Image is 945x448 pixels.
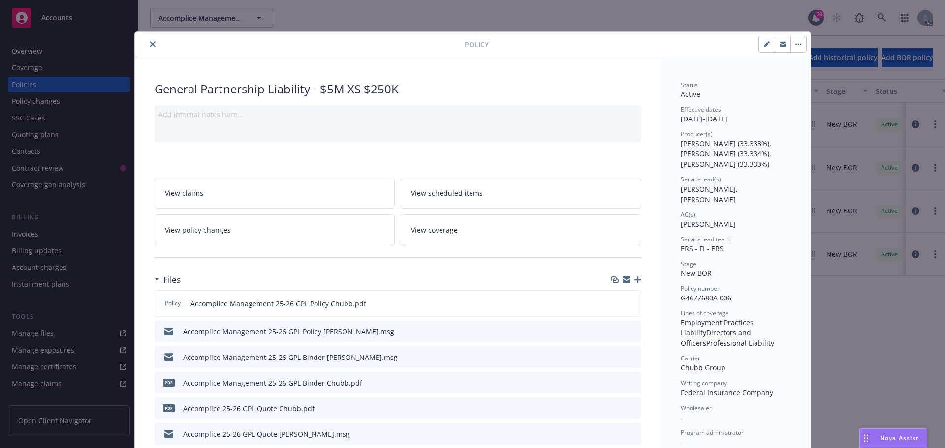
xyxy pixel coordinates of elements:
[613,403,621,414] button: download file
[681,428,744,437] span: Program administrator
[681,379,727,387] span: Writing company
[411,188,483,198] span: View scheduled items
[681,328,753,348] span: Directors and Officers
[629,327,637,337] button: preview file
[165,188,203,198] span: View claims
[190,299,366,309] span: Accomplice Management 25-26 GPL Policy Chubb.pdf
[681,219,736,229] span: [PERSON_NAME]
[880,434,919,442] span: Nova Assist
[681,318,756,337] span: Employment Practices Liability
[183,327,394,337] div: Accomplice Management 25-26 GPL Policy [PERSON_NAME].msg
[465,39,489,50] span: Policy
[681,260,696,268] span: Stage
[163,273,181,286] h3: Files
[163,299,183,308] span: Policy
[681,293,731,302] span: G4677680A 006
[183,352,398,362] div: Accomplice Management 25-26 GPL Binder [PERSON_NAME].msg
[681,404,712,412] span: Wholesaler
[681,413,683,422] span: -
[681,284,720,293] span: Policy number
[681,90,700,99] span: Active
[681,130,713,138] span: Producer(s)
[612,299,620,309] button: download file
[681,139,773,169] span: [PERSON_NAME] (33.333%), [PERSON_NAME] (33.334%), [PERSON_NAME] (33.333%)
[681,354,700,362] span: Carrier
[155,214,395,245] a: View policy changes
[629,403,637,414] button: preview file
[158,109,637,119] div: Add internal notes here...
[629,378,637,388] button: preview file
[613,378,621,388] button: download file
[681,309,729,317] span: Lines of coverage
[401,214,641,245] a: View coverage
[681,81,698,89] span: Status
[628,299,637,309] button: preview file
[706,338,774,348] span: Professional Liability
[155,81,641,97] div: General Partnership Liability - $5M XS $250K
[183,378,362,388] div: Accomplice Management 25-26 GPL Binder Chubb.pdf
[629,352,637,362] button: preview file
[681,244,724,253] span: ERS - FI - ERS
[681,105,721,114] span: Effective dates
[681,388,773,397] span: Federal Insurance Company
[681,235,730,243] span: Service lead team
[163,379,175,386] span: pdf
[165,225,231,235] span: View policy changes
[613,327,621,337] button: download file
[613,429,621,439] button: download file
[681,437,683,447] span: -
[411,225,458,235] span: View coverage
[860,429,872,448] div: Drag to move
[681,184,740,204] span: [PERSON_NAME], [PERSON_NAME]
[613,352,621,362] button: download file
[681,363,725,372] span: Chubb Group
[183,429,350,439] div: Accomplice 25-26 GPL Quote [PERSON_NAME].msg
[859,428,927,448] button: Nova Assist
[155,273,181,286] div: Files
[681,105,791,124] div: [DATE] - [DATE]
[629,429,637,439] button: preview file
[681,175,721,183] span: Service lead(s)
[183,403,315,414] div: Accomplice 25-26 GPL Quote Chubb.pdf
[681,269,712,278] span: New BOR
[155,178,395,209] a: View claims
[147,38,158,50] button: close
[401,178,641,209] a: View scheduled items
[681,210,695,219] span: AC(s)
[163,404,175,412] span: pdf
